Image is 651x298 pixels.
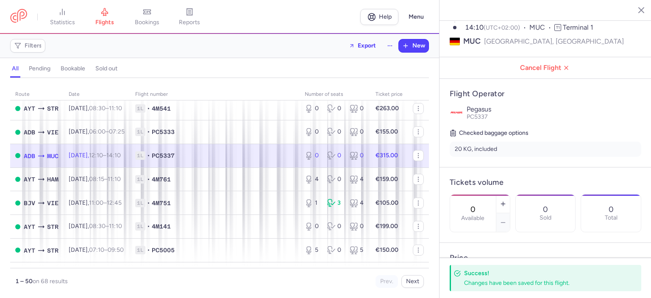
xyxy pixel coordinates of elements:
[15,278,33,285] strong: 1 – 50
[463,36,481,47] span: MUC
[379,14,392,20] span: Help
[89,223,106,230] time: 08:30
[376,246,398,253] strong: €150.00
[152,151,175,160] span: PC5337
[450,178,641,187] h4: Tickets volume
[540,214,551,221] p: Sold
[47,128,58,137] span: VIE
[360,9,398,25] a: Help
[89,246,124,253] span: –
[89,175,121,183] span: –
[106,152,121,159] time: 14:10
[467,106,641,113] p: Pegasus
[343,39,381,53] button: Export
[89,152,103,159] time: 12:10
[350,104,365,113] div: 0
[95,65,117,72] h4: sold out
[47,104,58,113] span: STR
[305,151,320,160] div: 0
[370,88,408,101] th: Ticket price
[529,23,554,33] span: MUC
[83,8,126,26] a: flights
[69,152,121,159] span: [DATE],
[47,151,58,161] span: MUC
[64,88,130,101] th: date
[464,279,623,287] div: Changes have been saved for this flight.
[609,205,614,214] p: 0
[109,223,122,230] time: 11:10
[350,175,365,184] div: 4
[358,42,376,49] span: Export
[69,105,122,112] span: [DATE],
[89,128,125,135] span: –
[450,142,641,157] li: 20 KG, included
[12,65,19,72] h4: all
[135,19,159,26] span: bookings
[168,8,211,26] a: reports
[135,128,145,136] span: 1L
[376,275,398,288] button: Prev.
[350,246,365,254] div: 5
[25,42,42,49] span: Filters
[376,175,398,183] strong: €159.00
[89,246,104,253] time: 07:10
[89,152,121,159] span: –
[69,128,125,135] span: [DATE],
[109,128,125,135] time: 07:25
[89,223,122,230] span: –
[147,151,150,160] span: •
[147,104,150,113] span: •
[135,104,145,113] span: 1L
[135,199,145,207] span: 1L
[305,246,320,254] div: 5
[605,214,618,221] p: Total
[179,19,200,26] span: reports
[152,199,171,207] span: 4M751
[147,175,150,184] span: •
[450,106,463,119] img: Pegasus logo
[450,89,641,99] h4: Flight Operator
[350,128,365,136] div: 0
[24,128,35,137] span: ADB
[130,88,300,101] th: Flight number
[152,246,175,254] span: PC5005
[305,175,320,184] div: 4
[327,104,343,113] div: 0
[305,199,320,207] div: 1
[152,175,171,184] span: 4M761
[47,198,58,208] span: VIE
[376,105,399,112] strong: €263.00
[89,199,103,206] time: 11:00
[327,128,343,136] div: 0
[147,199,150,207] span: •
[327,151,343,160] div: 0
[95,19,114,26] span: flights
[401,275,424,288] button: Next
[69,223,122,230] span: [DATE],
[69,175,121,183] span: [DATE],
[350,222,365,231] div: 0
[152,104,171,113] span: 4M541
[327,222,343,231] div: 0
[350,199,365,207] div: 4
[135,246,145,254] span: 1L
[376,199,398,206] strong: €105.00
[403,9,429,25] button: Menu
[446,64,645,72] span: Cancel Flight
[89,105,106,112] time: 08:30
[108,175,121,183] time: 11:10
[563,23,593,31] span: Terminal 1
[350,151,365,160] div: 0
[47,175,58,184] span: HAM
[305,128,320,136] div: 0
[24,222,35,231] span: AYT
[24,104,35,113] span: AYT
[543,205,548,214] p: 0
[465,23,484,31] time: 14:10
[10,88,64,101] th: route
[147,246,150,254] span: •
[484,36,624,47] span: [GEOGRAPHIC_DATA], [GEOGRAPHIC_DATA]
[126,8,168,26] a: bookings
[147,128,150,136] span: •
[135,175,145,184] span: 1L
